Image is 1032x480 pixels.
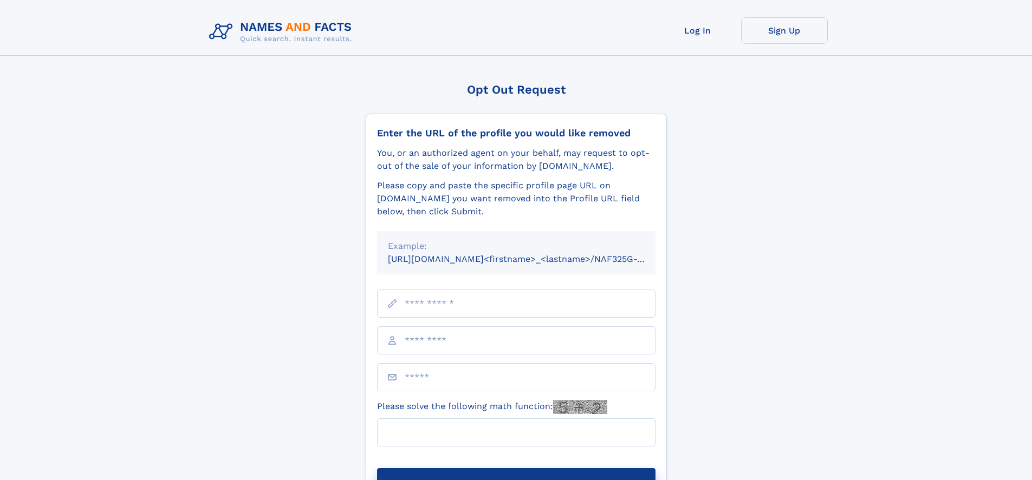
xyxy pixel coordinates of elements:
[654,17,741,44] a: Log In
[388,240,645,253] div: Example:
[377,400,607,414] label: Please solve the following math function:
[377,179,655,218] div: Please copy and paste the specific profile page URL on [DOMAIN_NAME] you want removed into the Pr...
[741,17,828,44] a: Sign Up
[377,147,655,173] div: You, or an authorized agent on your behalf, may request to opt-out of the sale of your informatio...
[205,17,361,47] img: Logo Names and Facts
[388,254,676,264] small: [URL][DOMAIN_NAME]<firstname>_<lastname>/NAF325G-xxxxxxxx
[377,127,655,139] div: Enter the URL of the profile you would like removed
[366,83,667,96] div: Opt Out Request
